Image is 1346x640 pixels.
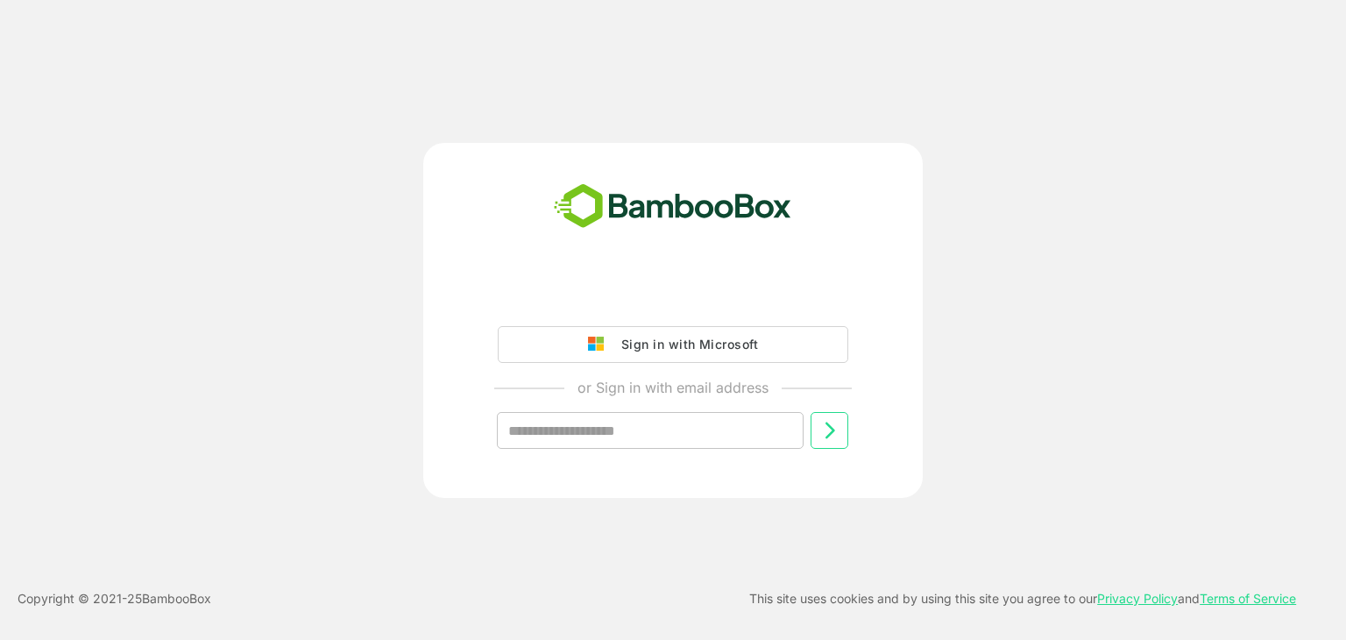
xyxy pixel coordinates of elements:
[18,588,211,609] p: Copyright © 2021- 25 BambooBox
[577,377,769,398] p: or Sign in with email address
[613,333,758,356] div: Sign in with Microsoft
[544,178,801,236] img: bamboobox
[749,588,1296,609] p: This site uses cookies and by using this site you agree to our and
[588,337,613,352] img: google
[1097,591,1178,606] a: Privacy Policy
[1200,591,1296,606] a: Terms of Service
[498,326,848,363] button: Sign in with Microsoft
